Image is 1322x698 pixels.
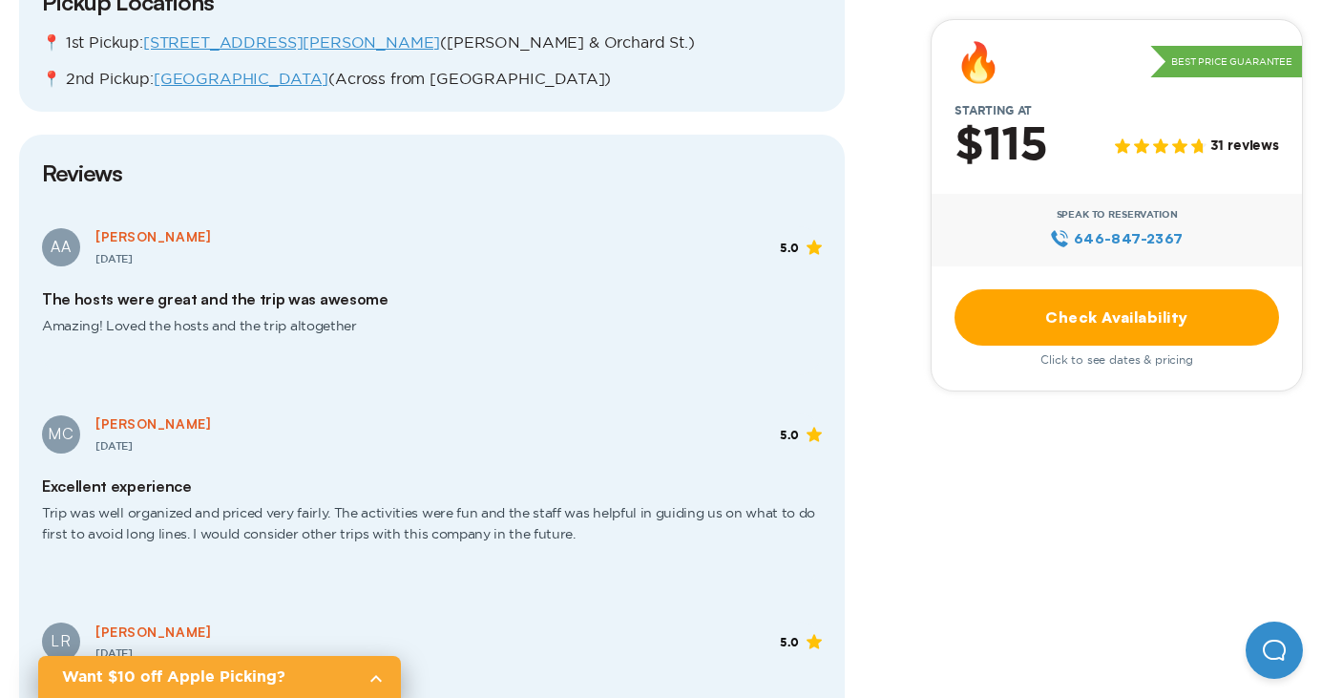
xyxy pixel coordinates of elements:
span: [PERSON_NAME] [95,228,211,244]
span: Starting at [932,104,1055,117]
span: 31 reviews [1210,139,1279,156]
p: 📍 2nd Pickup: (Across from [GEOGRAPHIC_DATA]) [42,69,822,90]
div: AA [42,228,80,266]
p: 📍 1st Pickup: ([PERSON_NAME] & Orchard St.) [42,32,822,53]
a: [GEOGRAPHIC_DATA] [154,70,328,87]
h2: Want $10 off Apple Picking? [62,666,353,688]
span: Trip was well organized and priced very fairly. The activities were fun and the staff was helpful... [42,496,822,567]
span: [DATE] [95,441,133,452]
span: 5.0 [780,429,799,442]
span: 5.0 [780,242,799,255]
div: 🔥 [955,43,1002,81]
div: MC [42,415,80,454]
span: Amazing! Loved the hosts and the trip altogether [42,308,822,360]
span: Click to see dates & pricing [1040,353,1193,367]
h2: $115 [955,121,1047,171]
span: [DATE] [95,648,133,659]
span: [PERSON_NAME] [95,415,211,432]
h2: Excellent experience [42,477,822,496]
span: [DATE] [95,254,133,264]
p: Best Price Guarantee [1150,46,1302,78]
span: Speak to Reservation [1057,209,1178,221]
h2: The hosts were great and the trip was awesome [42,290,822,308]
span: 646‍-847‍-2367 [1074,228,1184,249]
a: 646‍-847‍-2367 [1050,228,1183,249]
span: 5.0 [780,636,799,649]
h3: Reviews [42,158,822,188]
iframe: Help Scout Beacon - Open [1246,622,1303,679]
a: [STREET_ADDRESS][PERSON_NAME] [143,33,440,51]
div: LR [42,623,80,661]
span: [PERSON_NAME] [95,624,211,640]
a: Check Availability [955,289,1279,346]
a: Want $10 off Apple Picking? [38,656,401,698]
